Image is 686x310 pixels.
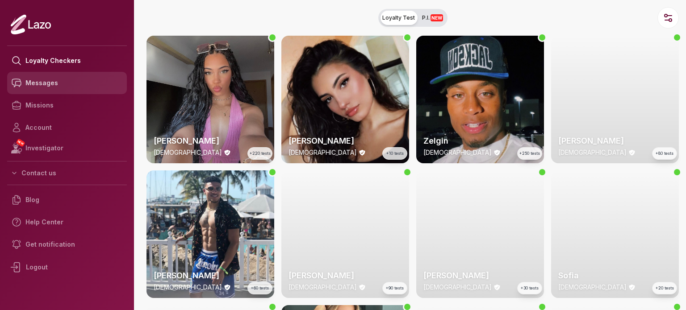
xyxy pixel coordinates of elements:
[251,285,269,291] span: +60 tests
[558,148,627,157] p: [DEMOGRAPHIC_DATA]
[558,269,672,282] h2: Sofia
[423,269,537,282] h2: [PERSON_NAME]
[146,36,274,163] a: thumbchecker[PERSON_NAME][DEMOGRAPHIC_DATA]+220 tests
[146,170,274,298] a: thumbchecker[PERSON_NAME][DEMOGRAPHIC_DATA]+60 tests
[7,139,127,157] a: NEWInvestigator
[7,189,127,211] a: Blog
[7,256,127,279] div: Logout
[289,148,357,157] p: [DEMOGRAPHIC_DATA]
[154,135,267,147] h2: [PERSON_NAME]
[416,170,544,298] a: thumbchecker[PERSON_NAME][DEMOGRAPHIC_DATA]+30 tests
[558,135,672,147] h2: [PERSON_NAME]
[154,283,222,292] p: [DEMOGRAPHIC_DATA]
[422,14,443,21] span: P.I.
[431,14,443,21] span: NEW
[7,50,127,72] a: Loyalty Checkers
[551,36,679,163] img: checker
[416,36,544,163] img: checker
[289,135,402,147] h2: [PERSON_NAME]
[154,269,267,282] h2: [PERSON_NAME]
[519,150,540,157] span: +250 tests
[250,150,271,157] span: +220 tests
[7,165,127,181] button: Contact us
[656,285,674,291] span: +20 tests
[16,138,25,147] span: NEW
[7,233,127,256] a: Get notification
[551,170,679,298] a: thumbcheckerSofia[DEMOGRAPHIC_DATA]+20 tests
[521,285,539,291] span: +30 tests
[7,72,127,94] a: Messages
[551,170,679,298] img: checker
[656,150,673,157] span: +80 tests
[382,14,415,21] span: Loyalty Test
[386,150,404,157] span: +10 tests
[146,36,274,163] img: checker
[289,283,357,292] p: [DEMOGRAPHIC_DATA]
[281,36,409,163] a: thumbchecker[PERSON_NAME][DEMOGRAPHIC_DATA]+10 tests
[7,116,127,139] a: Account
[146,170,274,298] img: checker
[423,148,492,157] p: [DEMOGRAPHIC_DATA]
[416,36,544,163] a: thumbcheckerZelgin[DEMOGRAPHIC_DATA]+250 tests
[423,135,537,147] h2: Zelgin
[281,170,409,298] img: checker
[7,94,127,116] a: Missions
[423,283,492,292] p: [DEMOGRAPHIC_DATA]
[7,211,127,233] a: Help Center
[416,170,544,298] img: checker
[558,283,627,292] p: [DEMOGRAPHIC_DATA]
[386,285,404,291] span: +90 tests
[281,36,409,163] img: checker
[551,36,679,163] a: thumbchecker[PERSON_NAME][DEMOGRAPHIC_DATA]+80 tests
[281,170,409,298] a: thumbchecker[PERSON_NAME][DEMOGRAPHIC_DATA]+90 tests
[289,269,402,282] h2: [PERSON_NAME]
[154,148,222,157] p: [DEMOGRAPHIC_DATA]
